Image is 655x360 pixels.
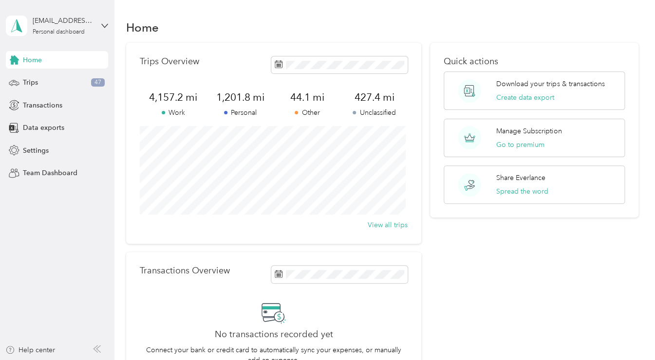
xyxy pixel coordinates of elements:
p: Manage Subscription [496,126,561,136]
h1: Home [126,22,159,33]
button: View all trips [368,220,408,230]
p: Share Everlance [496,173,545,183]
button: Spread the word [496,186,548,197]
span: Settings [23,145,49,156]
span: Transactions [23,100,62,110]
div: Personal dashboard [33,29,85,35]
p: Work [140,108,207,118]
iframe: Everlance-gr Chat Button Frame [600,306,655,360]
p: Trips Overview [140,56,199,67]
p: Unclassified [341,108,408,118]
p: Download your trips & transactions [496,79,604,89]
span: 427.4 mi [341,90,408,104]
button: Go to premium [496,140,544,150]
span: Team Dashboard [23,168,77,178]
p: Personal [207,108,274,118]
p: Transactions Overview [140,266,230,276]
p: Quick actions [444,56,625,67]
button: Create data export [496,92,554,103]
span: 47 [91,78,105,87]
span: Home [23,55,42,65]
div: [EMAIL_ADDRESS][PERSON_NAME][DOMAIN_NAME] [33,16,94,26]
span: Data exports [23,123,64,133]
span: Trips [23,77,38,88]
span: 4,157.2 mi [140,90,207,104]
span: 1,201.8 mi [207,90,274,104]
button: Help center [5,345,55,355]
span: 44.1 mi [274,90,341,104]
h2: No transactions recorded yet [215,329,333,340]
p: Other [274,108,341,118]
